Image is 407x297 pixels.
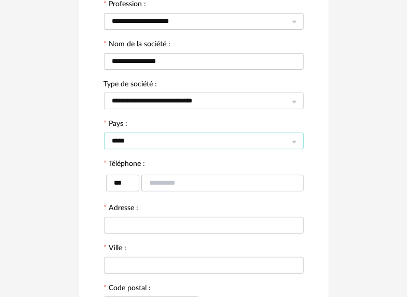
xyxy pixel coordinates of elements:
label: Pays : [104,120,128,130]
label: Ville : [104,244,127,254]
label: Adresse : [104,204,139,214]
label: Profession : [104,1,147,10]
label: Code postal : [104,285,151,294]
label: Nom de la société : [104,41,171,50]
label: Type de société : [104,81,157,90]
label: Téléphone : [104,160,146,170]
